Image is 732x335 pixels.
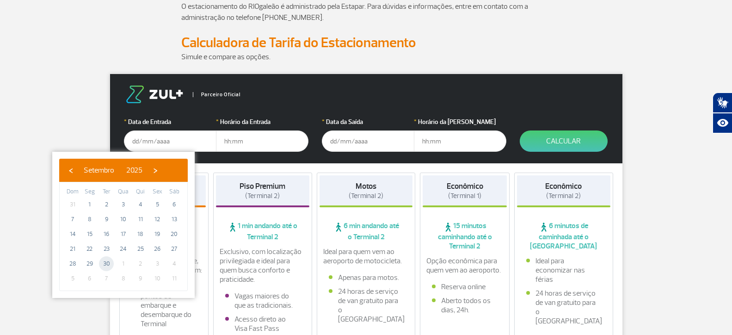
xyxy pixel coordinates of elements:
strong: Econômico [447,181,483,191]
button: Setembro [78,163,120,177]
span: (Terminal 1) [448,192,481,200]
span: 1 min andando até o Terminal 2 [216,221,309,242]
li: Aberto todos os dias, 24h. [432,296,498,315]
input: dd/mm/aaaa [124,130,216,152]
span: 3 [150,256,165,271]
label: Horário da [PERSON_NAME] [414,117,506,127]
span: 26 [150,242,165,256]
th: weekday [64,187,81,197]
label: Data da Saída [322,117,414,127]
strong: Econômico [545,181,582,191]
p: Exclusivo, com localização privilegiada e ideal para quem busca conforto e praticidade. [220,247,306,284]
span: 21 [65,242,80,256]
span: 10 [150,271,165,286]
input: hh:mm [216,130,308,152]
span: 6 min andando até o Terminal 2 [320,221,413,242]
span: 3 [116,197,131,212]
span: 7 [99,271,114,286]
span: 16 [99,227,114,242]
strong: Motos [356,181,376,191]
span: 1 [82,197,97,212]
label: Horário da Entrada [216,117,308,127]
label: Data de Entrada [124,117,216,127]
span: 22 [82,242,97,256]
th: weekday [98,187,115,197]
span: 5 [150,197,165,212]
span: Parceiro Oficial [193,92,240,97]
span: 29 [82,256,97,271]
p: Simule e compare as opções. [181,51,551,62]
button: Abrir tradutor de língua de sinais. [713,93,732,113]
span: 11 [133,212,148,227]
th: weekday [115,187,132,197]
span: 19 [150,227,165,242]
span: 1 [116,256,131,271]
span: 2 [133,256,148,271]
span: (Terminal 2) [245,192,280,200]
span: 13 [167,212,182,227]
li: 24 horas de serviço de van gratuito para o [GEOGRAPHIC_DATA] [329,287,404,324]
span: 24 [116,242,131,256]
span: 30 [99,256,114,271]
span: 2 [99,197,114,212]
span: 20 [167,227,182,242]
span: 7 [65,212,80,227]
span: 8 [116,271,131,286]
button: Calcular [520,130,608,152]
button: Abrir recursos assistivos. [713,113,732,133]
p: Ideal para quem vem ao aeroporto de motocicleta. [323,247,409,266]
span: 27 [167,242,182,256]
button: 2025 [120,163,148,177]
button: › [148,163,162,177]
span: 31 [65,197,80,212]
span: 28 [65,256,80,271]
span: 23 [99,242,114,256]
li: Ideal para economizar nas férias [526,256,601,284]
bs-datepicker-navigation-view: ​ ​ ​ [64,164,162,174]
span: 17 [116,227,131,242]
bs-datepicker-container: calendar [52,152,195,298]
li: Vagas maiores do que as tradicionais. [225,292,300,310]
span: 18 [133,227,148,242]
span: 8 [82,212,97,227]
th: weekday [132,187,149,197]
span: 15 [82,227,97,242]
input: dd/mm/aaaa [322,130,414,152]
span: 15 minutos caminhando até o Terminal 2 [423,221,507,251]
p: Opção econômica para quem vem ao aeroporto. [426,256,503,275]
div: Plugin de acessibilidade da Hand Talk. [713,93,732,133]
span: 14 [65,227,80,242]
span: 6 minutos de caminhada até o [GEOGRAPHIC_DATA] [517,221,610,251]
span: 6 [82,271,97,286]
span: Setembro [84,166,114,175]
span: 9 [99,212,114,227]
span: 5 [65,271,80,286]
th: weekday [166,187,183,197]
img: logo-zul.png [124,86,185,103]
strong: Piso Premium [240,181,285,191]
li: Reserva online [432,282,498,292]
span: 2025 [126,166,142,175]
li: 24 horas de serviço de van gratuito para o [GEOGRAPHIC_DATA] [526,289,601,326]
h2: Calculadora de Tarifa do Estacionamento [181,34,551,51]
input: hh:mm [414,130,506,152]
span: (Terminal 2) [546,192,581,200]
span: (Terminal 2) [349,192,383,200]
li: Apenas para motos. [329,273,404,282]
span: 25 [133,242,148,256]
button: ‹ [64,163,78,177]
li: Fácil acesso aos pontos de embarque e desembarque do Terminal [131,282,197,329]
span: 9 [133,271,148,286]
span: 11 [167,271,182,286]
p: O estacionamento do RIOgaleão é administrado pela Estapar. Para dúvidas e informações, entre em c... [181,1,551,23]
th: weekday [149,187,166,197]
th: weekday [81,187,98,197]
span: 12 [150,212,165,227]
span: 4 [167,256,182,271]
span: 10 [116,212,131,227]
span: 6 [167,197,182,212]
span: 4 [133,197,148,212]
